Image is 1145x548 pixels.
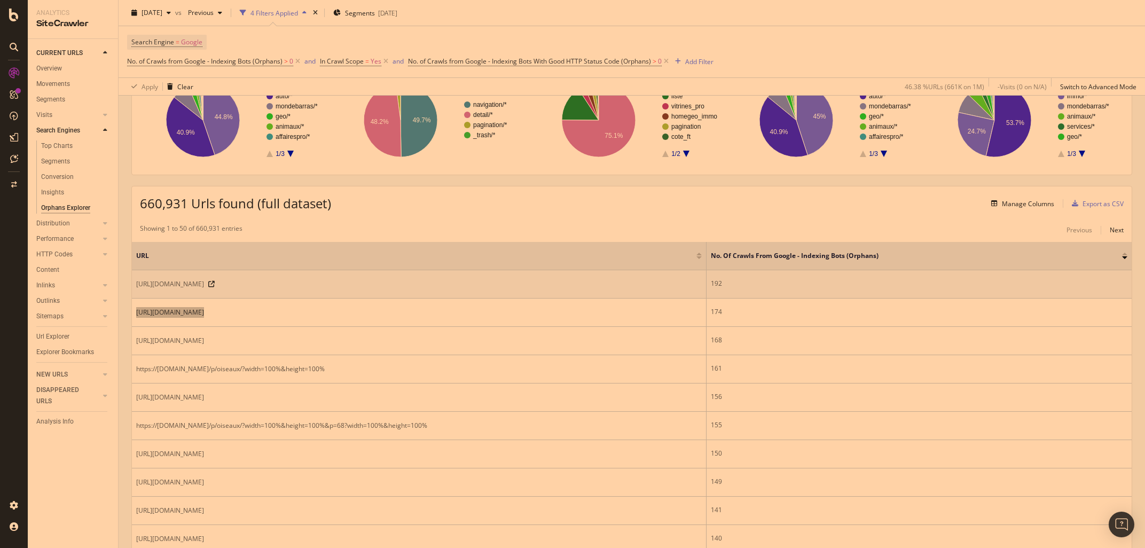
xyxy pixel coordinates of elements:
[142,8,162,17] span: 2025 Aug. 25th
[215,113,233,121] text: 44.8%
[127,4,175,21] button: [DATE]
[140,74,332,167] div: A chart.
[41,156,111,167] a: Segments
[36,347,111,358] a: Explorer Bookmarks
[140,194,331,212] span: 660,931 Urls found (full dataset)
[184,4,226,21] button: Previous
[711,251,1106,261] span: No. of Crawls from Google - Indexing Bots (Orphans)
[473,101,507,108] text: navigation/*
[36,347,94,358] div: Explorer Bookmarks
[1110,225,1124,234] div: Next
[869,150,878,158] text: 1/3
[711,534,1127,543] div: 140
[36,94,111,105] a: Segments
[711,477,1127,487] div: 149
[36,249,73,260] div: HTTP Codes
[136,279,204,289] span: [URL][DOMAIN_NAME]
[304,57,316,66] div: and
[36,233,74,245] div: Performance
[175,8,184,17] span: vs
[653,57,656,66] span: >
[181,35,202,50] span: Google
[711,420,1127,430] div: 155
[36,385,90,407] div: DISAPPEARED URLS
[711,449,1127,458] div: 150
[36,331,69,342] div: Url Explorer
[711,364,1127,373] div: 161
[284,57,288,66] span: >
[276,150,285,158] text: 1/3
[320,57,364,66] span: In Crawl Scope
[276,113,291,120] text: geo/*
[177,129,195,136] text: 40.9%
[329,4,402,21] button: Segments[DATE]
[813,113,826,121] text: 45%
[733,74,926,167] div: A chart.
[1083,199,1124,208] div: Export as CSV
[905,82,984,91] div: 46.38 % URLs ( 661K on 1M )
[127,78,158,95] button: Apply
[1067,103,1109,110] text: mondebarras/*
[208,281,215,287] a: Visit Online Page
[36,94,65,105] div: Segments
[41,187,111,198] a: Insights
[142,82,158,91] div: Apply
[869,92,886,100] text: auto/*
[36,264,111,276] a: Content
[36,249,100,260] a: HTTP Codes
[536,74,728,167] svg: A chart.
[131,37,174,46] span: Search Engine
[378,8,397,17] div: [DATE]
[338,74,530,167] svg: A chart.
[998,82,1047,91] div: - Visits ( 0 on N/A )
[36,280,55,291] div: Inlinks
[1002,199,1054,208] div: Manage Columns
[1067,123,1095,130] text: services/*
[36,125,100,136] a: Search Engines
[671,133,691,140] text: cote_ft
[36,331,111,342] a: Url Explorer
[869,123,898,130] text: animaux/*
[176,37,179,46] span: =
[365,57,369,66] span: =
[36,311,64,322] div: Sitemaps
[136,392,204,403] span: [URL][DOMAIN_NAME]
[36,9,109,18] div: Analytics
[41,187,64,198] div: Insights
[41,140,73,152] div: Top Charts
[931,74,1124,167] svg: A chart.
[136,364,325,374] span: https://[DOMAIN_NAME]/p/oiseaux/?width=100%&height=100%
[869,113,884,120] text: geo/*
[1060,82,1136,91] div: Switch to Advanced Mode
[289,54,293,69] span: 0
[36,109,100,121] a: Visits
[658,54,662,69] span: 0
[41,156,70,167] div: Segments
[136,505,204,516] span: [URL][DOMAIN_NAME]
[304,56,316,66] button: and
[36,295,60,307] div: Outlinks
[276,103,318,110] text: mondebarras/*
[36,48,100,59] a: CURRENT URLS
[685,57,713,66] div: Add Filter
[987,197,1054,210] button: Manage Columns
[1006,119,1024,127] text: 53.7%
[36,79,111,90] a: Movements
[1067,150,1076,158] text: 1/3
[36,369,68,380] div: NEW URLS
[36,109,52,121] div: Visits
[36,416,74,427] div: Analysis Info
[276,133,310,140] text: affairespro/*
[184,8,214,17] span: Previous
[136,335,204,346] span: [URL][DOMAIN_NAME]
[1109,512,1134,537] div: Open Intercom Messenger
[770,129,788,136] text: 40.9%
[711,307,1127,317] div: 174
[36,218,100,229] a: Distribution
[41,202,90,214] div: Orphans Explorer
[869,133,904,140] text: affairespro/*
[671,113,717,120] text: homegeo_immo
[1068,195,1124,212] button: Export as CSV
